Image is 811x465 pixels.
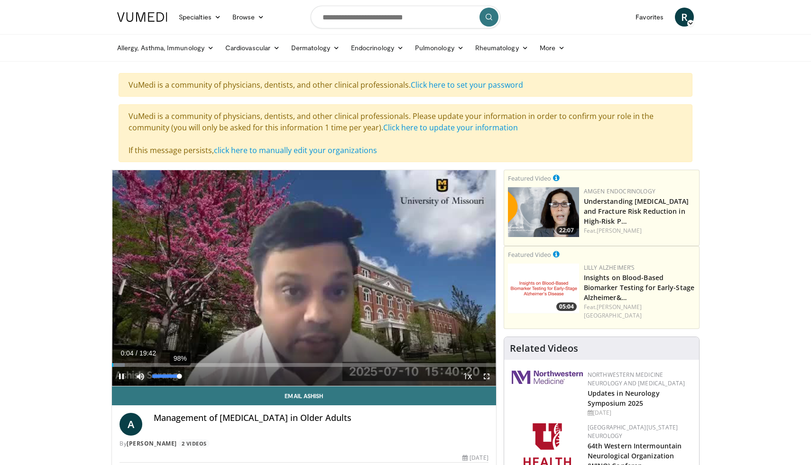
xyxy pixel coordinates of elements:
[588,389,660,408] a: Updates in Neurology Symposium 2025
[120,439,488,448] div: By
[477,367,496,386] button: Fullscreen
[286,38,345,57] a: Dermatology
[508,187,579,237] a: 22:07
[508,264,579,313] img: 89d2bcdb-a0e3-4b93-87d8-cca2ef42d978.png.150x105_q85_crop-smart_upscale.png
[462,454,488,462] div: [DATE]
[584,264,635,272] a: Lilly Alzheimer’s
[120,349,133,357] span: 0:04
[510,343,578,354] h4: Related Videos
[584,273,694,302] a: Insights on Blood-Based Biomarker Testing for Early-Stage Alzheimer&…
[630,8,669,27] a: Favorites
[111,38,220,57] a: Allergy, Asthma, Immunology
[120,413,142,436] a: A
[345,38,409,57] a: Endocrinology
[214,145,377,155] a: click here to manually edit your organizations
[409,38,470,57] a: Pulmonology
[584,227,695,235] div: Feat.
[112,386,496,405] a: Email Ashish
[508,174,551,182] small: Featured Video
[675,8,694,27] a: R
[119,104,692,162] div: VuMedi is a community of physicians, dentists, and other clinical professionals. Please update yo...
[512,371,583,384] img: 2a462fb6-9365-492a-ac79-3166a6f924d8.png.150x105_q85_autocrop_double_scale_upscale_version-0.2.jpg
[112,367,131,386] button: Pause
[227,8,270,27] a: Browse
[508,250,551,259] small: Featured Video
[588,371,685,387] a: Northwestern Medicine Neurology and [MEDICAL_DATA]
[556,226,577,235] span: 22:07
[556,302,577,311] span: 05:04
[508,187,579,237] img: c9a25db3-4db0-49e1-a46f-17b5c91d58a1.png.150x105_q85_crop-smart_upscale.png
[588,423,678,440] a: [GEOGRAPHIC_DATA][US_STATE] Neurology
[117,12,167,22] img: VuMedi Logo
[127,439,177,447] a: [PERSON_NAME]
[458,367,477,386] button: Playback Rate
[470,38,534,57] a: Rheumatology
[508,264,579,313] a: 05:04
[534,38,571,57] a: More
[383,122,518,133] a: Click here to update your information
[311,6,500,28] input: Search topics, interventions
[112,363,496,367] div: Progress Bar
[584,303,695,320] div: Feat.
[112,170,496,386] video-js: Video Player
[411,80,523,90] a: Click here to set your password
[139,349,156,357] span: 19:42
[584,197,689,226] a: Understanding [MEDICAL_DATA] and Fracture Risk Reduction in High-Risk P…
[136,349,138,357] span: /
[178,439,210,447] a: 2 Videos
[173,8,227,27] a: Specialties
[119,73,692,97] div: VuMedi is a community of physicians, dentists, and other clinical professionals.
[152,374,179,378] div: Volume Level
[584,303,642,319] a: [PERSON_NAME][GEOGRAPHIC_DATA]
[588,409,691,417] div: [DATE]
[220,38,286,57] a: Cardiovascular
[131,367,150,386] button: Mute
[154,413,488,423] h4: Management of [MEDICAL_DATA] in Older Adults
[584,187,655,195] a: Amgen Endocrinology
[597,227,642,235] a: [PERSON_NAME]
